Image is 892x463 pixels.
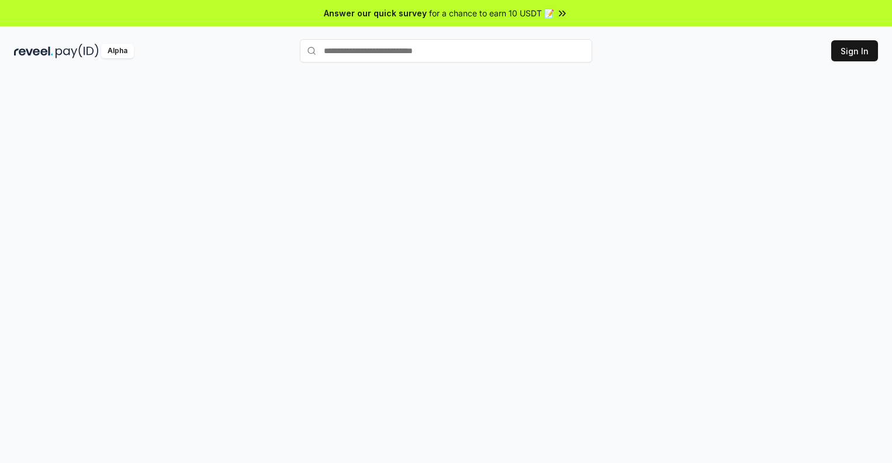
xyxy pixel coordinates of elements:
[831,40,878,61] button: Sign In
[101,44,134,58] div: Alpha
[429,7,554,19] span: for a chance to earn 10 USDT 📝
[324,7,427,19] span: Answer our quick survey
[56,44,99,58] img: pay_id
[14,44,53,58] img: reveel_dark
